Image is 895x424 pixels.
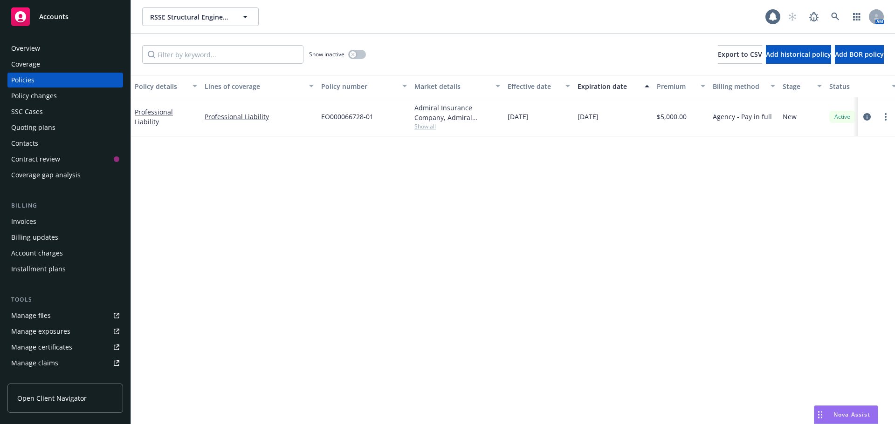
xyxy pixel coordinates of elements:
[321,112,373,121] span: EO000066728-01
[7,340,123,355] a: Manage certificates
[833,411,870,418] span: Nova Assist
[150,12,231,22] span: RSSE Structural Engineers Inc.
[713,81,765,91] div: Billing method
[11,246,63,261] div: Account charges
[657,81,695,91] div: Premium
[508,112,529,121] span: [DATE]
[39,13,69,20] span: Accounts
[11,371,55,386] div: Manage BORs
[7,246,123,261] a: Account charges
[508,81,560,91] div: Effective date
[11,120,55,135] div: Quoting plans
[11,340,72,355] div: Manage certificates
[829,81,886,91] div: Status
[718,50,762,59] span: Export to CSV
[7,371,123,386] a: Manage BORs
[414,81,490,91] div: Market details
[7,57,123,72] a: Coverage
[814,405,878,424] button: Nova Assist
[713,112,772,121] span: Agency - Pay in full
[11,41,40,56] div: Overview
[411,75,504,97] button: Market details
[7,73,123,87] a: Policies
[321,81,397,91] div: Policy number
[578,112,599,121] span: [DATE]
[7,41,123,56] a: Overview
[805,7,823,26] a: Report a Bug
[11,324,70,339] div: Manage exposures
[783,7,802,26] a: Start snowing
[11,88,57,103] div: Policy changes
[11,214,36,229] div: Invoices
[835,45,884,64] button: Add BOR policy
[142,45,303,64] input: Filter by keyword...
[814,406,826,424] div: Drag to move
[7,230,123,245] a: Billing updates
[11,262,66,276] div: Installment plans
[7,136,123,151] a: Contacts
[142,7,259,26] button: RSSE Structural Engineers Inc.
[11,356,58,370] div: Manage claims
[653,75,709,97] button: Premium
[205,112,314,121] a: Professional Liability
[7,308,123,323] a: Manage files
[7,324,123,339] a: Manage exposures
[201,75,317,97] button: Lines of coverage
[131,75,201,97] button: Policy details
[7,214,123,229] a: Invoices
[847,7,866,26] a: Switch app
[766,50,831,59] span: Add historical policy
[205,81,303,91] div: Lines of coverage
[11,230,58,245] div: Billing updates
[7,201,123,210] div: Billing
[11,73,34,87] div: Policies
[766,45,831,64] button: Add historical policy
[7,356,123,370] a: Manage claims
[783,81,812,91] div: Stage
[7,88,123,103] a: Policy changes
[7,295,123,304] div: Tools
[718,45,762,64] button: Export to CSV
[779,75,826,97] button: Stage
[135,108,173,126] a: Professional Liability
[11,152,60,167] div: Contract review
[826,7,845,26] a: Search
[135,81,187,91] div: Policy details
[783,112,797,121] span: New
[17,393,87,403] span: Open Client Navigator
[11,136,38,151] div: Contacts
[657,112,687,121] span: $5,000.00
[11,104,43,119] div: SSC Cases
[578,81,639,91] div: Expiration date
[709,75,779,97] button: Billing method
[317,75,411,97] button: Policy number
[7,262,123,276] a: Installment plans
[504,75,574,97] button: Effective date
[7,104,123,119] a: SSC Cases
[11,168,81,182] div: Coverage gap analysis
[7,168,123,182] a: Coverage gap analysis
[7,120,123,135] a: Quoting plans
[11,308,51,323] div: Manage files
[414,103,500,122] div: Admiral Insurance Company, Admiral Insurance Group ([PERSON_NAME] Corporation), RT Specialty Insu...
[7,4,123,30] a: Accounts
[835,50,884,59] span: Add BOR policy
[574,75,653,97] button: Expiration date
[309,50,344,58] span: Show inactive
[833,113,852,121] span: Active
[7,152,123,167] a: Contract review
[11,57,40,72] div: Coverage
[880,111,891,122] a: more
[861,111,873,122] a: circleInformation
[414,122,500,130] span: Show all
